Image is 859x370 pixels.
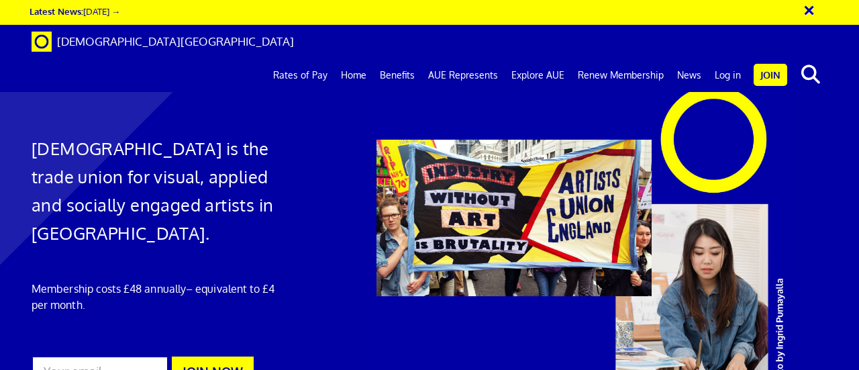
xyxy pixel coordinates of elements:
[670,58,708,92] a: News
[571,58,670,92] a: Renew Membership
[266,58,334,92] a: Rates of Pay
[21,25,304,58] a: Brand [DEMOGRAPHIC_DATA][GEOGRAPHIC_DATA]
[334,58,373,92] a: Home
[32,281,283,313] p: Membership costs £48 annually – equivalent to £4 per month.
[373,58,421,92] a: Benefits
[30,5,120,17] a: Latest News:[DATE] →
[30,5,83,17] strong: Latest News:
[421,58,505,92] a: AUE Represents
[754,64,787,86] a: Join
[32,134,283,247] h1: [DEMOGRAPHIC_DATA] is the trade union for visual, applied and socially engaged artists in [GEOGRA...
[57,34,294,48] span: [DEMOGRAPHIC_DATA][GEOGRAPHIC_DATA]
[505,58,571,92] a: Explore AUE
[708,58,748,92] a: Log in
[790,60,831,89] button: search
